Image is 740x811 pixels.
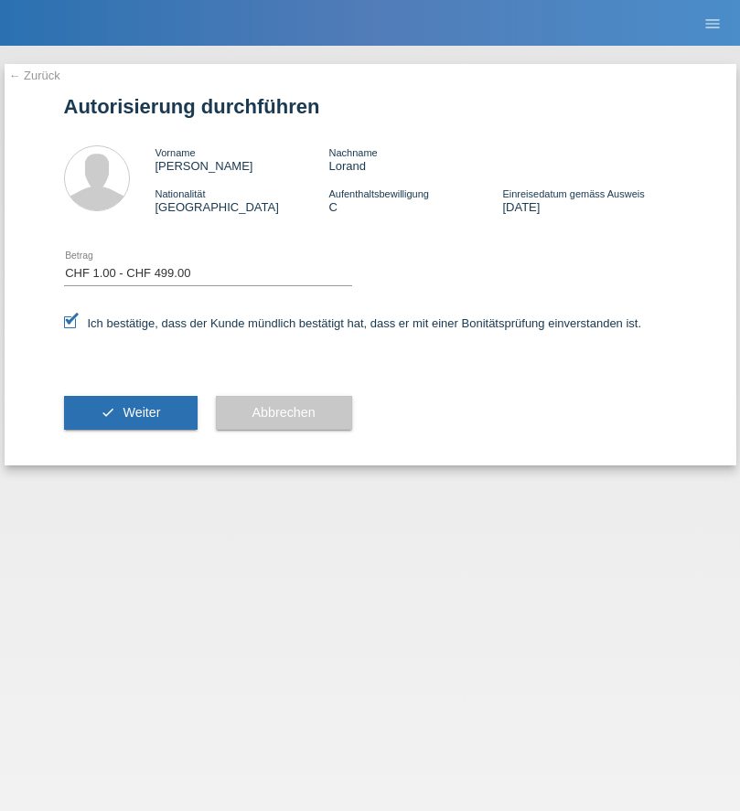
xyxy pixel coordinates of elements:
[328,188,428,199] span: Aufenthaltsbewilligung
[64,95,677,118] h1: Autorisierung durchführen
[9,69,60,82] a: ← Zurück
[156,187,329,214] div: [GEOGRAPHIC_DATA]
[502,187,676,214] div: [DATE]
[252,405,316,420] span: Abbrechen
[101,405,115,420] i: check
[64,396,198,431] button: check Weiter
[703,15,722,33] i: menu
[328,187,502,214] div: C
[502,188,644,199] span: Einreisedatum gemäss Ausweis
[156,145,329,173] div: [PERSON_NAME]
[156,147,196,158] span: Vorname
[694,17,731,28] a: menu
[64,316,642,330] label: Ich bestätige, dass der Kunde mündlich bestätigt hat, dass er mit einer Bonitätsprüfung einversta...
[328,147,377,158] span: Nachname
[123,405,160,420] span: Weiter
[216,396,352,431] button: Abbrechen
[328,145,502,173] div: Lorand
[156,188,206,199] span: Nationalität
